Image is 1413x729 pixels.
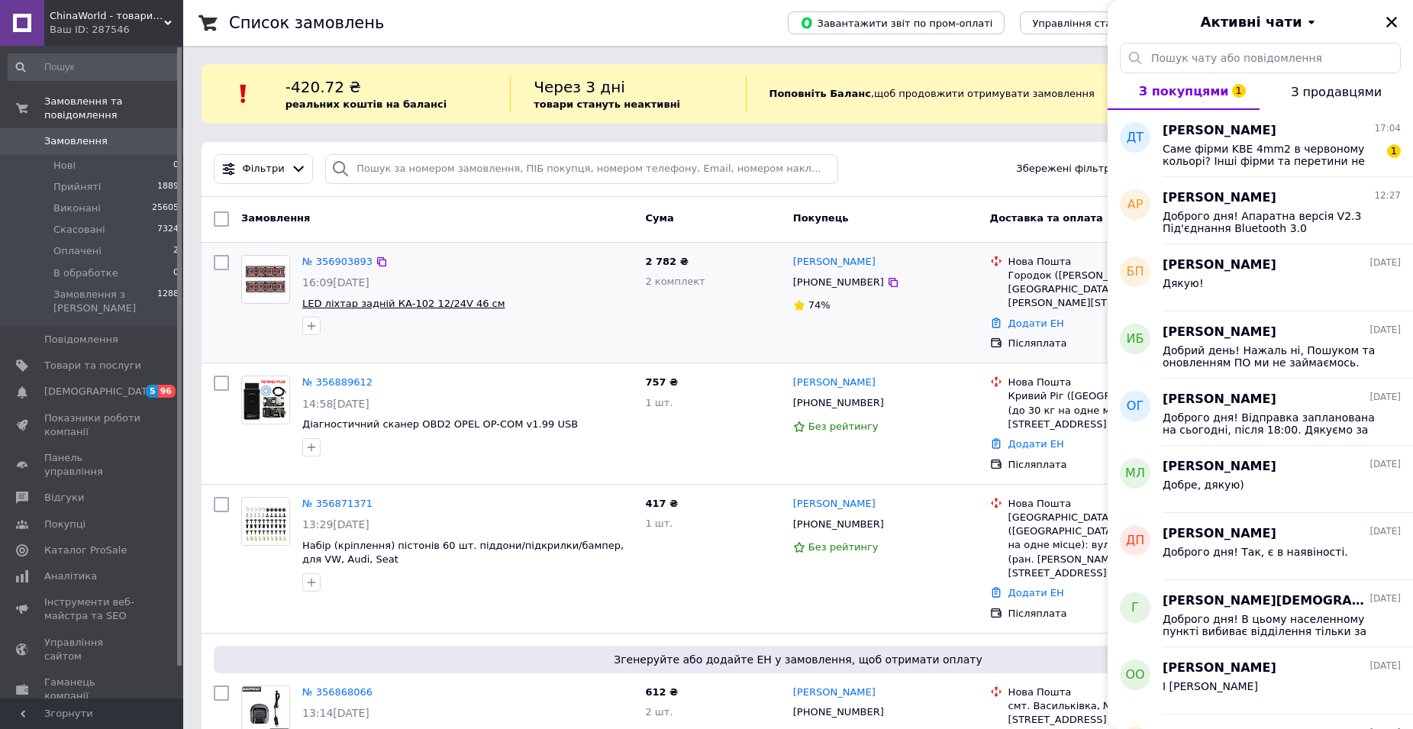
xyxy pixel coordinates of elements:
[44,518,85,531] span: Покупці
[1008,458,1214,472] div: Післяплата
[286,98,447,110] b: реальних коштів на балансі
[53,266,118,280] span: В обработке
[1200,12,1302,32] span: Активні чати
[1008,607,1214,621] div: Післяплата
[1163,391,1276,408] span: [PERSON_NAME]
[793,376,876,390] a: [PERSON_NAME]
[1127,331,1144,348] span: иб
[746,76,1199,111] div: , щоб продовжити отримувати замовлення
[645,212,673,224] span: Cума
[1163,592,1366,610] span: [PERSON_NAME][DEMOGRAPHIC_DATA]
[1008,587,1064,598] a: Додати ЕН
[44,569,97,583] span: Аналітика
[302,707,369,719] span: 13:14[DATE]
[1108,244,1413,311] button: БП[PERSON_NAME][DATE]Дякую!
[44,333,118,347] span: Повідомлення
[793,685,876,700] a: [PERSON_NAME]
[1126,532,1145,550] span: ДП
[241,255,290,304] a: Фото товару
[220,652,1376,667] span: Згенеруйте або додайте ЕН у замовлення, щоб отримати оплату
[534,98,680,110] b: товари стануть неактивні
[1131,599,1139,617] span: Г
[1108,647,1413,714] button: ОО[PERSON_NAME][DATE]І [PERSON_NAME]
[229,14,384,32] h1: Список замовлень
[1163,344,1379,369] span: Добрий день! Нажаль ні, Пошуком та оновленням ПО ми не займаємось.
[302,298,505,309] a: LED ліхтар задній КА-102 12/24V 46 см
[242,380,289,421] img: Фото товару
[1108,110,1413,177] button: ДТ[PERSON_NAME]17:04Саме фірми KBE 4mm2 в червоному кольорі? Інші фірми та перетини не цікавлять.1
[1125,465,1145,482] span: МЛ
[302,418,578,430] span: Діагностичний сканер OBD2 OPEL OP-COM v1.99 USB
[157,223,179,237] span: 7324
[534,78,625,96] span: Через 3 дні
[1008,497,1214,511] div: Нова Пошта
[808,299,831,311] span: 74%
[302,540,624,566] a: Набір (кріплення) пістонів 60 шт. піддони/підкрилки/бампер, для VW, Audi, Seat
[1108,580,1413,647] button: Г[PERSON_NAME][DEMOGRAPHIC_DATA][DATE]Доброго дня! В цьому населенному пункті вибиває відділення ...
[44,411,141,439] span: Показники роботи компанії
[1163,660,1276,677] span: [PERSON_NAME]
[53,288,157,315] span: Замовлення з [PERSON_NAME]
[1032,18,1149,29] span: Управління статусами
[1016,162,1120,176] span: Збережені фільтри:
[286,78,361,96] span: -420.72 ₴
[1108,379,1413,446] button: ОГ[PERSON_NAME][DATE]Доброго дня! Відправка запланована на сьогодні, після 18:00. Дякуємо за замо...
[1127,398,1144,415] span: ОГ
[1163,525,1276,543] span: [PERSON_NAME]
[232,82,255,105] img: :exclamation:
[173,266,179,280] span: 0
[645,518,673,529] span: 1 шт.
[1108,513,1413,580] button: ДП[PERSON_NAME][DATE]Доброго дня! Так, є в наявіності.
[800,16,992,30] span: Завантажити звіт по пром-оплаті
[44,636,141,663] span: Управління сайтом
[1163,189,1276,207] span: [PERSON_NAME]
[645,256,688,267] span: 2 782 ₴
[1260,73,1413,110] button: З продавцями
[1369,660,1401,673] span: [DATE]
[1163,680,1258,692] span: І [PERSON_NAME]
[302,376,373,388] a: № 356889612
[1008,337,1214,350] div: Післяплата
[1291,85,1382,99] span: З продавцями
[44,359,141,373] span: Товари та послуги
[1163,613,1379,637] span: Доброго дня! В цьому населенному пункті вибиває відділення тільки за адресою вул. Перемоги, 7.
[645,686,678,698] span: 612 ₴
[1108,446,1413,513] button: МЛ[PERSON_NAME][DATE]Добре, дякую)
[1382,13,1401,31] button: Закрити
[44,385,157,398] span: [DEMOGRAPHIC_DATA]
[53,202,101,215] span: Виконані
[302,256,373,267] a: № 356903893
[302,518,369,531] span: 13:29[DATE]
[157,288,179,315] span: 1288
[1020,11,1161,34] button: Управління статусами
[808,541,879,553] span: Без рейтингу
[158,385,176,398] span: 96
[1369,391,1401,404] span: [DATE]
[44,491,84,505] span: Відгуки
[645,276,705,287] span: 2 комплект
[53,223,105,237] span: Скасовані
[44,134,108,148] span: Замовлення
[793,276,884,288] span: [PHONE_NUMBER]
[241,497,290,546] a: Фото товару
[53,159,76,173] span: Нові
[1163,479,1244,491] span: Добре, дякую)
[173,159,179,173] span: 0
[1008,318,1064,329] a: Додати ЕН
[1120,43,1401,73] input: Пошук чату або повідомлення
[173,244,179,258] span: 2
[1232,84,1246,98] span: 1
[793,518,884,530] span: [PHONE_NUMBER]
[1163,210,1379,234] span: Доброго дня! Апаратна версія V2.3 Під'єднання Bluetooth 3.0
[769,88,871,99] b: Поповніть Баланс
[1008,376,1214,389] div: Нова Пошта
[1369,592,1401,605] span: [DATE]
[1374,122,1401,135] span: 17:04
[241,212,310,224] span: Замовлення
[1008,511,1214,580] div: [GEOGRAPHIC_DATA] ([GEOGRAPHIC_DATA].), №235 (до 30 кг на одне місце): вул. Князів Острозьких (ра...
[1163,324,1276,341] span: [PERSON_NAME]
[793,212,849,224] span: Покупець
[1139,84,1229,98] span: З покупцями
[1163,277,1204,289] span: Дякую!
[1387,144,1401,158] span: 1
